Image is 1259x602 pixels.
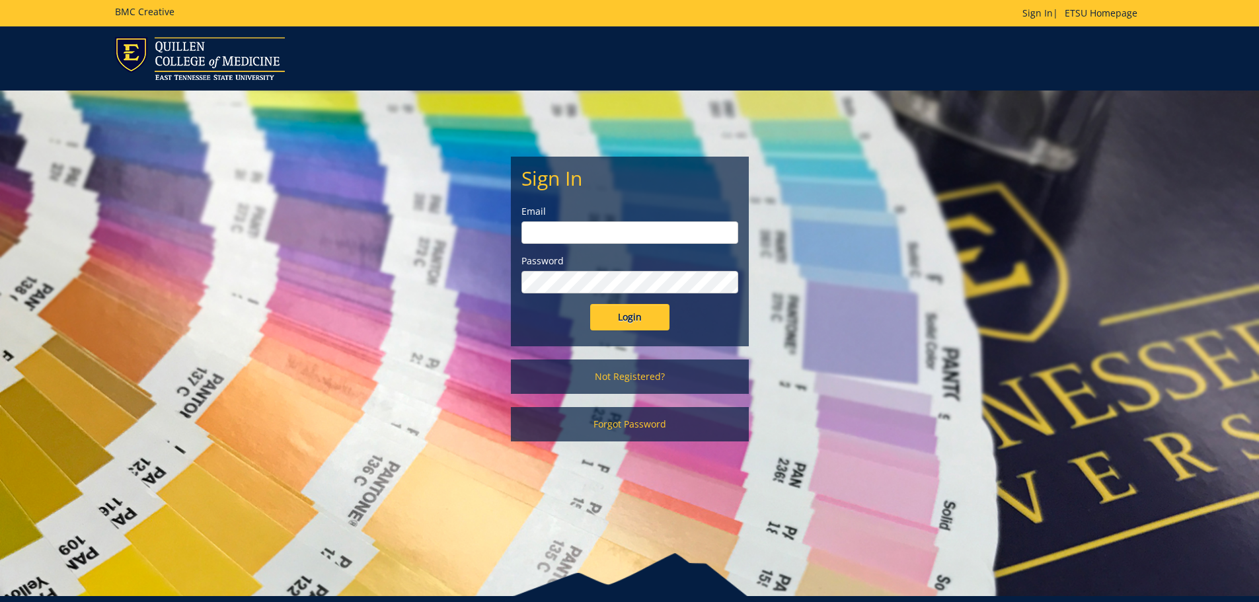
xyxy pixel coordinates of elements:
label: Email [521,205,738,218]
input: Login [590,304,669,330]
h5: BMC Creative [115,7,174,17]
label: Password [521,254,738,268]
p: | [1022,7,1144,20]
a: Forgot Password [511,407,749,441]
h2: Sign In [521,167,738,189]
a: Not Registered? [511,359,749,394]
a: ETSU Homepage [1058,7,1144,19]
img: ETSU logo [115,37,285,80]
a: Sign In [1022,7,1053,19]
